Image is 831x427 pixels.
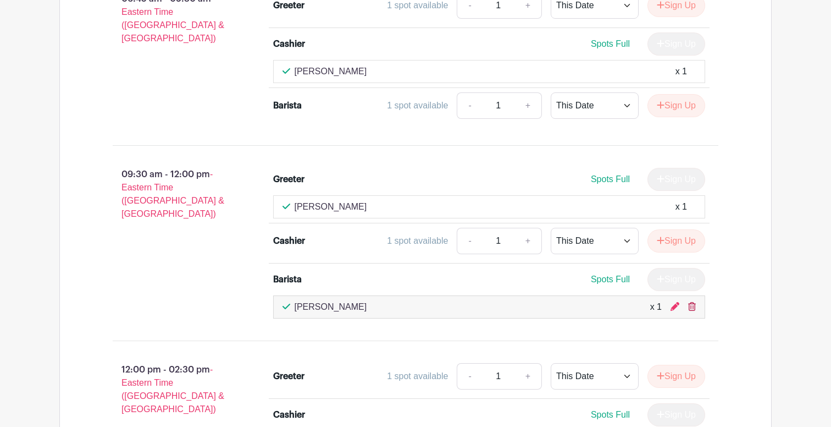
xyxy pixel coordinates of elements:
span: Spots Full [591,39,630,48]
p: 12:00 pm - 02:30 pm [95,359,256,420]
p: [PERSON_NAME] [295,300,367,314]
button: Sign Up [647,365,705,388]
p: 09:30 am - 12:00 pm [95,163,256,225]
div: Greeter [273,173,304,186]
span: Spots Full [591,275,630,284]
span: - Eastern Time ([GEOGRAPHIC_DATA] & [GEOGRAPHIC_DATA]) [121,365,224,414]
div: x 1 [675,65,687,78]
a: + [514,228,542,254]
a: - [457,228,482,254]
div: x 1 [675,200,687,214]
div: Cashier [273,408,305,421]
div: Cashier [273,234,305,248]
button: Sign Up [647,229,705,253]
div: x 1 [650,300,662,314]
a: + [514,92,542,119]
span: Spots Full [591,174,630,184]
div: Greeter [273,370,304,383]
div: 1 spot available [387,234,448,248]
a: - [457,92,482,119]
div: 1 spot available [387,370,448,383]
div: 1 spot available [387,99,448,112]
span: Spots Full [591,410,630,419]
div: Barista [273,273,302,286]
div: Barista [273,99,302,112]
span: - Eastern Time ([GEOGRAPHIC_DATA] & [GEOGRAPHIC_DATA]) [121,169,224,218]
div: Cashier [273,37,305,51]
a: + [514,363,542,390]
p: [PERSON_NAME] [295,200,367,214]
p: [PERSON_NAME] [295,65,367,78]
a: - [457,363,482,390]
button: Sign Up [647,94,705,117]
